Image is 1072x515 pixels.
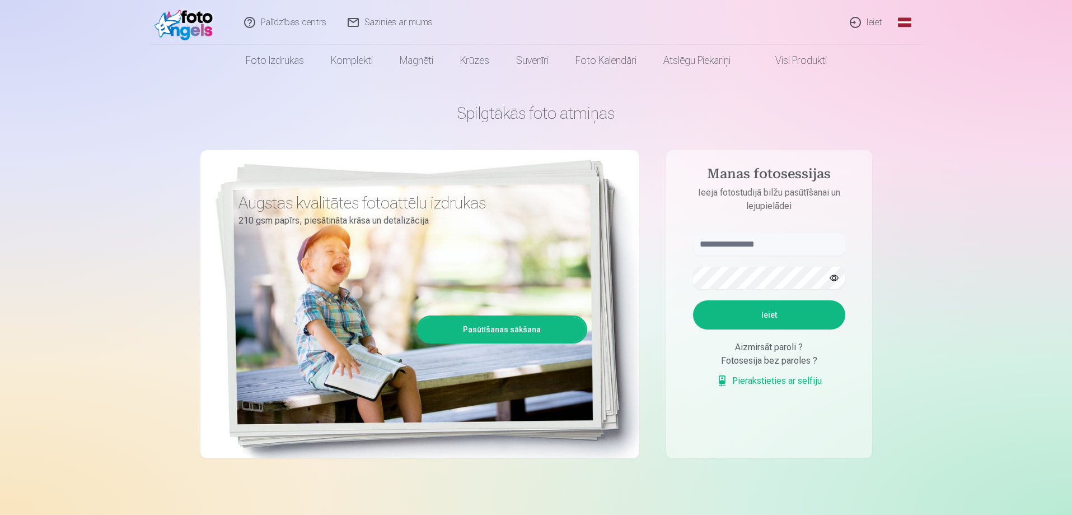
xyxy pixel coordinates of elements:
p: 210 gsm papīrs, piesātināta krāsa un detalizācija [238,213,579,229]
a: Pasūtīšanas sākšana [418,317,586,342]
p: Ieeja fotostudijā bilžu pasūtīšanai un lejupielādei [682,186,856,213]
a: Foto kalendāri [562,45,650,76]
h1: Spilgtākās foto atmiņas [200,103,872,123]
a: Visi produkti [744,45,840,76]
img: /fa1 [155,4,219,40]
a: Foto izdrukas [232,45,317,76]
div: Aizmirsāt paroli ? [693,341,845,354]
a: Magnēti [386,45,447,76]
h4: Manas fotosessijas [682,166,856,186]
h3: Augstas kvalitātes fotoattēlu izdrukas [238,193,579,213]
div: Fotosesija bez paroles ? [693,354,845,368]
a: Atslēgu piekariņi [650,45,744,76]
a: Suvenīri [503,45,562,76]
a: Komplekti [317,45,386,76]
a: Krūzes [447,45,503,76]
a: Pierakstieties ar selfiju [717,374,822,388]
button: Ieiet [693,300,845,330]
